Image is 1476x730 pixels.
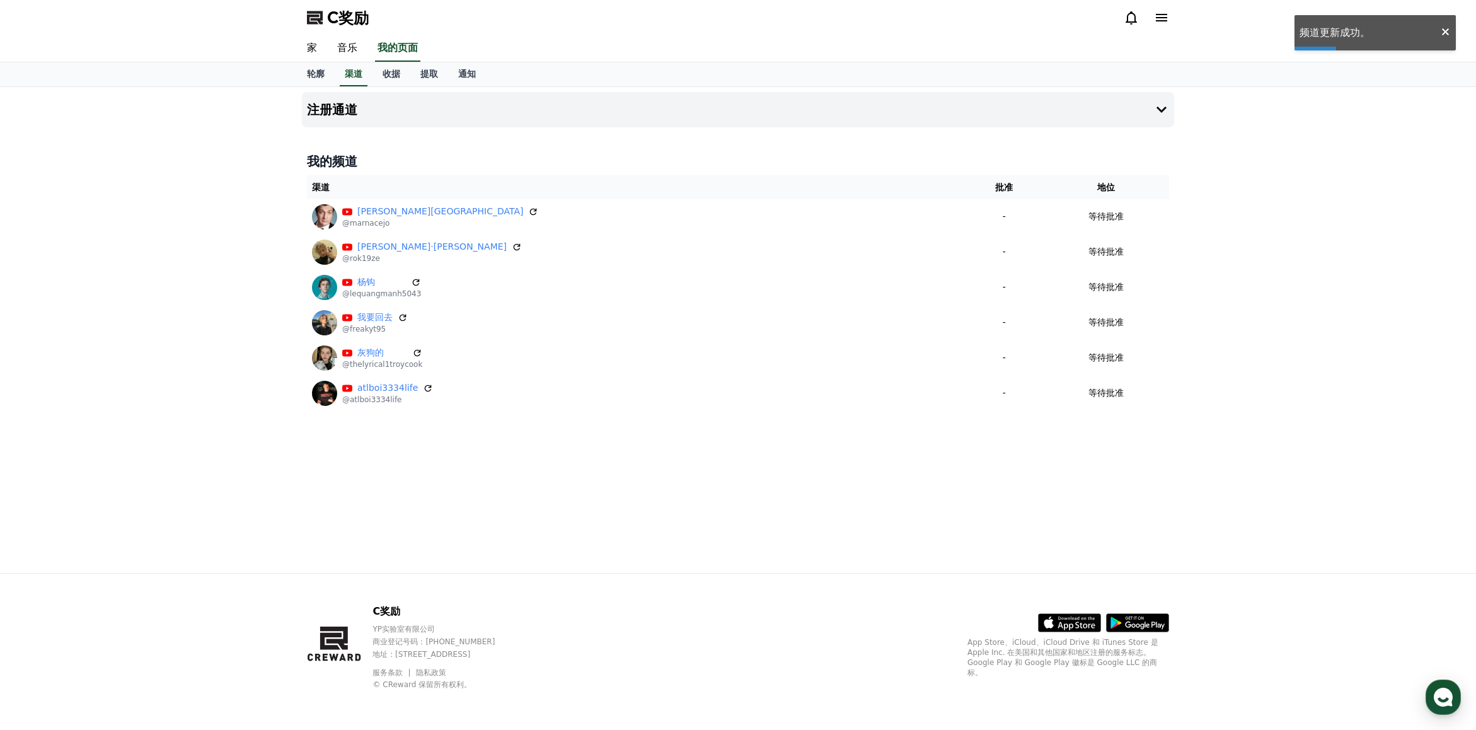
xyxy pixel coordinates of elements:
a: 杨钩 [357,275,406,289]
font: 我的页面 [378,42,418,54]
font: 地位 [1097,182,1115,192]
font: 灰狗的 [357,347,384,357]
img: 我要回去 [312,310,337,335]
span: Messages [105,419,142,429]
a: 灰狗的 [357,346,407,359]
font: 等待批准 [1088,211,1124,221]
font: YP实验室有限公司 [372,625,435,634]
a: 通知 [448,62,486,86]
a: 渠道 [340,62,367,86]
font: @atlboi3334life [342,395,402,404]
a: Messages [83,400,163,431]
a: 隐私政策 [416,668,446,677]
font: - [1003,388,1006,398]
font: C奖励 [372,605,400,617]
font: 服务条款 [372,668,403,677]
img: 灰狗的 [312,345,337,371]
font: - [1003,282,1006,292]
font: [PERSON_NAME][GEOGRAPHIC_DATA] [357,206,523,216]
font: 家 [307,42,317,54]
font: 我的频道 [307,154,357,169]
font: 等待批准 [1088,317,1124,327]
a: 我的页面 [375,35,420,62]
img: 马尔纳塞霍 [312,204,337,229]
font: - [1003,317,1006,327]
font: @lequangmanh5043 [342,289,421,298]
a: 收据 [372,62,410,86]
font: 等待批准 [1088,246,1124,257]
font: © CReward 保留所有权利。 [372,680,471,689]
button: 注册通道 [302,92,1174,127]
font: 等待批准 [1088,388,1124,398]
font: App Store、iCloud、iCloud Drive 和 iTunes Store 是 Apple Inc. 在美国和其他国家和地区注册的服务标志。Google Play 和 Google... [967,638,1158,677]
a: atlboi3334life [357,381,418,395]
font: 渠道 [345,69,362,79]
font: @freakyt95 [342,325,386,333]
font: 批准 [995,182,1013,192]
a: 轮廓 [297,62,335,86]
font: 收据 [383,69,400,79]
font: @rok19ze [342,254,380,263]
font: 地址 : [STREET_ADDRESS] [372,650,470,659]
font: 注册通道 [307,102,357,117]
font: 音乐 [337,42,357,54]
span: Home [32,419,54,429]
span: Settings [187,419,217,429]
font: [PERSON_NAME]·[PERSON_NAME] [357,241,507,252]
font: atlboi3334life [357,383,418,393]
a: [PERSON_NAME]·[PERSON_NAME] [357,240,507,253]
img: atlboi3334life [312,381,337,406]
font: 轮廓 [307,69,325,79]
a: Settings [163,400,242,431]
a: 提取 [410,62,448,86]
a: 家 [297,35,327,62]
font: 等待批准 [1088,352,1124,362]
font: C奖励 [327,9,369,26]
img: 布莱克·赫尔 [312,240,337,265]
font: 通知 [458,69,476,79]
a: 音乐 [327,35,367,62]
a: C奖励 [307,8,369,28]
font: - [1003,352,1006,362]
font: - [1003,211,1006,221]
font: 等待批准 [1088,282,1124,292]
font: 商业登记号码：[PHONE_NUMBER] [372,637,495,646]
a: 我要回去 [357,311,393,324]
font: @marnacejo [342,219,389,228]
font: 提取 [420,69,438,79]
font: 渠道 [312,182,330,192]
a: [PERSON_NAME][GEOGRAPHIC_DATA] [357,205,523,218]
font: 杨钩 [357,277,375,287]
font: 我要回去 [357,312,393,322]
a: 服务条款 [372,668,412,677]
img: 杨钩 [312,275,337,300]
a: Home [4,400,83,431]
font: - [1003,246,1006,257]
font: @thelyrical1troycook [342,360,422,369]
